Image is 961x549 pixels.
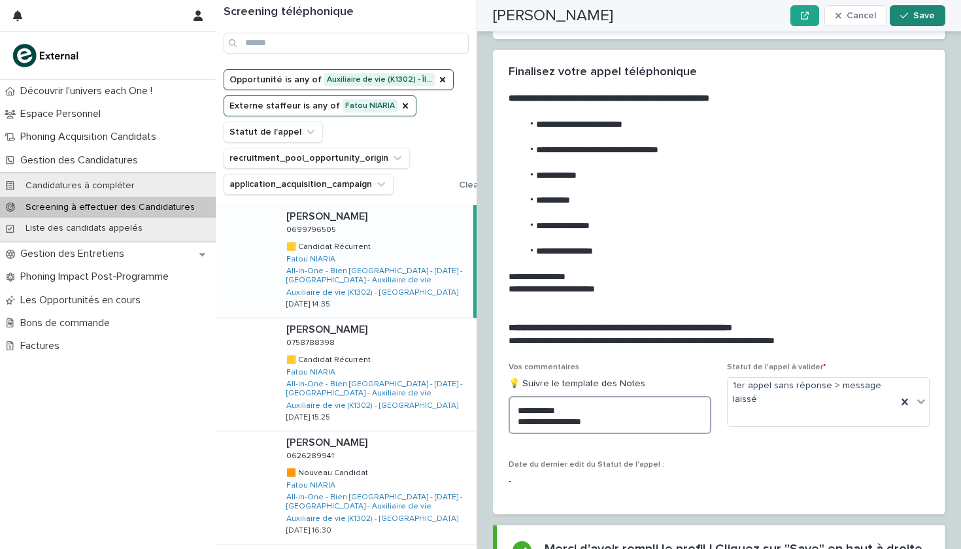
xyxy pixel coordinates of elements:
button: Cancel [824,5,887,26]
p: 🟨 Candidat Récurrent [286,240,373,252]
button: recruitment_pool_opportunity_origin [224,148,410,169]
button: application_acquisition_campaign [224,174,394,195]
a: Auxiliaire de vie (K1302) - [GEOGRAPHIC_DATA] [286,514,458,524]
p: Gestion des Entretiens [15,248,135,260]
span: Clear all filters [459,180,521,190]
p: Screening à effectuer des Candidatures [15,202,205,213]
p: 0758788398 [286,336,337,348]
p: Phoning Acquisition Candidats [15,131,167,143]
p: Phoning Impact Post-Programme [15,271,179,283]
span: Save [913,11,935,20]
p: 0626289941 [286,449,337,461]
p: 💡 Suivre le template des Notes [509,377,711,391]
a: [PERSON_NAME][PERSON_NAME] 06997965050699796505 🟨 Candidat Récurrent🟨 Candidat Récurrent Fatou NI... [216,205,477,318]
p: Candidatures à compléter [15,180,145,191]
a: Fatou NIARIA [286,481,335,490]
span: Statut de l'appel à valider [727,363,826,371]
p: [DATE] 15:25 [286,413,330,422]
a: [PERSON_NAME][PERSON_NAME] 07587883980758788398 🟨 Candidat Récurrent🟨 Candidat Récurrent Fatou NI... [216,318,477,431]
p: Gestion des Candidatures [15,154,148,167]
a: All-in-One - Bien [GEOGRAPHIC_DATA] - [DATE] - [GEOGRAPHIC_DATA] - Auxiliaire de vie [286,267,468,286]
button: Statut de l'appel [224,122,323,142]
p: [PERSON_NAME] [286,208,370,223]
p: [DATE] 14:35 [286,300,330,309]
p: Factures [15,340,70,352]
input: Search [224,33,469,54]
p: Espace Personnel [15,108,111,120]
h2: Finalisez votre appel téléphonique [509,65,697,80]
p: 🟧 Nouveau Candidat [286,466,371,478]
button: Save [890,5,945,26]
h2: [PERSON_NAME] [493,7,613,25]
button: Clear all filters [454,175,521,195]
span: 1er appel sans réponse > message laissé [733,379,892,407]
a: All-in-One - Bien [GEOGRAPHIC_DATA] - [DATE] - [GEOGRAPHIC_DATA] - Auxiliaire de vie [286,493,471,512]
span: Date du dernier edit du Statut de l'appel : [509,461,664,469]
p: - [509,474,711,488]
span: Cancel [847,11,876,20]
p: 0699796505 [286,223,339,235]
p: [PERSON_NAME] [286,434,370,449]
a: Fatou NIARIA [286,368,335,377]
h1: Screening téléphonique [224,5,469,20]
a: Fatou NIARIA [286,255,335,264]
a: Auxiliaire de vie (K1302) - [GEOGRAPHIC_DATA] [286,401,458,410]
img: bc51vvfgR2QLHU84CWIQ [10,42,82,69]
span: Vos commentaires [509,363,579,371]
p: Liste des candidats appelés [15,223,153,234]
p: Découvrir l'univers each One ! [15,85,163,97]
p: Bons de commande [15,317,120,329]
a: All-in-One - Bien [GEOGRAPHIC_DATA] - [DATE] - [GEOGRAPHIC_DATA] - Auxiliaire de vie [286,380,471,399]
p: Les Opportunités en cours [15,294,151,307]
p: [PERSON_NAME] [286,321,370,336]
button: Externe staffeur [224,95,416,116]
p: [DATE] 16:30 [286,526,331,535]
a: [PERSON_NAME][PERSON_NAME] 06262899410626289941 🟧 Nouveau Candidat🟧 Nouveau Candidat Fatou NIARIA... [216,431,477,544]
button: Opportunité [224,69,454,90]
p: 🟨 Candidat Récurrent [286,353,373,365]
a: Auxiliaire de vie (K1302) - [GEOGRAPHIC_DATA] [286,288,458,297]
